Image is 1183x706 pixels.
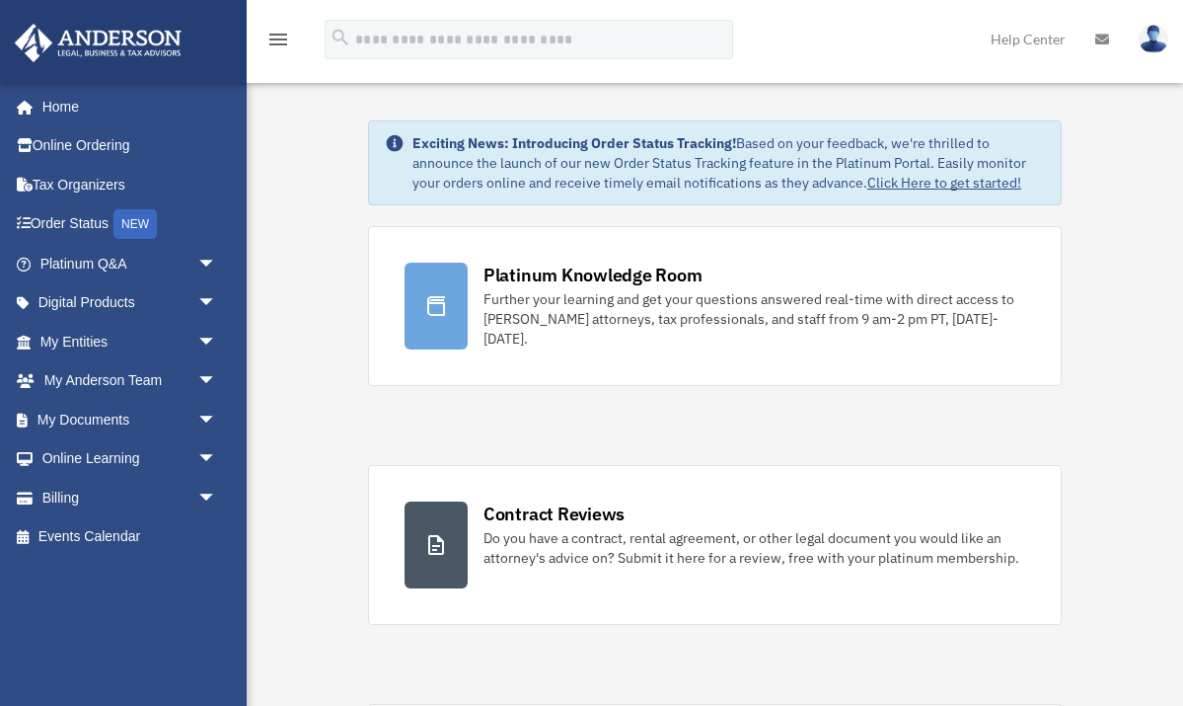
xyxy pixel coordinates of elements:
[14,400,247,439] a: My Documentsarrow_drop_down
[14,165,247,204] a: Tax Organizers
[9,24,187,62] img: Anderson Advisors Platinum Portal
[14,283,247,323] a: Digital Productsarrow_drop_down
[867,174,1021,192] a: Click Here to get started!
[368,465,1062,625] a: Contract Reviews Do you have a contract, rental agreement, or other legal document you would like...
[14,517,247,557] a: Events Calendar
[266,28,290,51] i: menu
[113,209,157,239] div: NEW
[14,478,247,517] a: Billingarrow_drop_down
[197,478,237,518] span: arrow_drop_down
[14,361,247,401] a: My Anderson Teamarrow_drop_down
[412,133,1045,193] div: Based on your feedback, we're thrilled to announce the launch of our new Order Status Tracking fe...
[197,361,237,402] span: arrow_drop_down
[14,439,247,479] a: Online Learningarrow_drop_down
[483,528,1025,568] div: Do you have a contract, rental agreement, or other legal document you would like an attorney's ad...
[197,244,237,284] span: arrow_drop_down
[197,283,237,324] span: arrow_drop_down
[1139,25,1168,53] img: User Pic
[14,126,247,166] a: Online Ordering
[14,244,247,283] a: Platinum Q&Aarrow_drop_down
[483,502,625,526] div: Contract Reviews
[14,87,237,126] a: Home
[197,400,237,440] span: arrow_drop_down
[197,439,237,480] span: arrow_drop_down
[197,322,237,362] span: arrow_drop_down
[14,322,247,361] a: My Entitiesarrow_drop_down
[483,263,702,287] div: Platinum Knowledge Room
[330,27,351,48] i: search
[266,35,290,51] a: menu
[412,134,736,152] strong: Exciting News: Introducing Order Status Tracking!
[14,204,247,245] a: Order StatusNEW
[368,226,1062,386] a: Platinum Knowledge Room Further your learning and get your questions answered real-time with dire...
[483,289,1025,349] div: Further your learning and get your questions answered real-time with direct access to [PERSON_NAM...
